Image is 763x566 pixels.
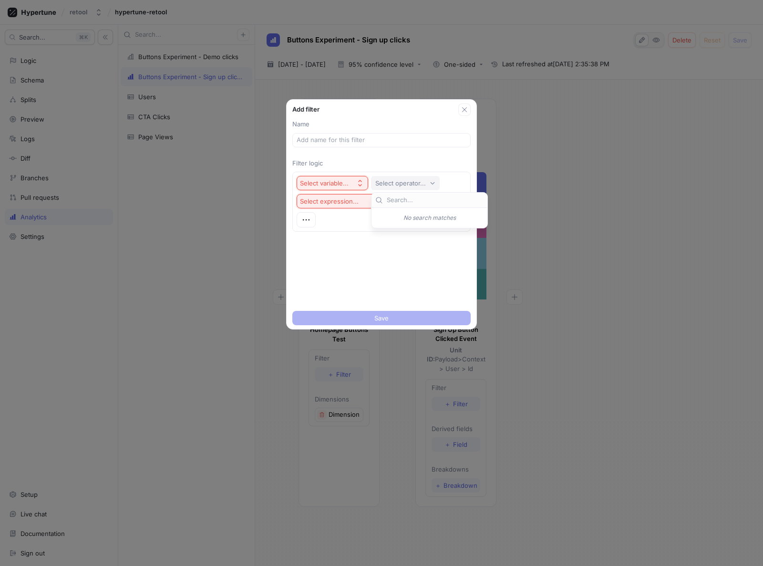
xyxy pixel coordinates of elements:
button: Save [292,311,471,325]
div: Select operator... [375,179,426,187]
div: Name [292,120,471,129]
div: Select expression... [300,197,359,206]
div: Add filter [292,105,458,114]
input: Add name for this filter [297,135,466,145]
button: Select operator... [371,176,440,190]
div: Select variable... [300,179,349,187]
div: No search matches [373,210,485,226]
p: Filter logic [292,159,471,168]
button: Select expression... [297,194,466,208]
input: Search... [387,196,484,205]
button: Select variable... [297,176,368,190]
span: Save [374,315,389,321]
